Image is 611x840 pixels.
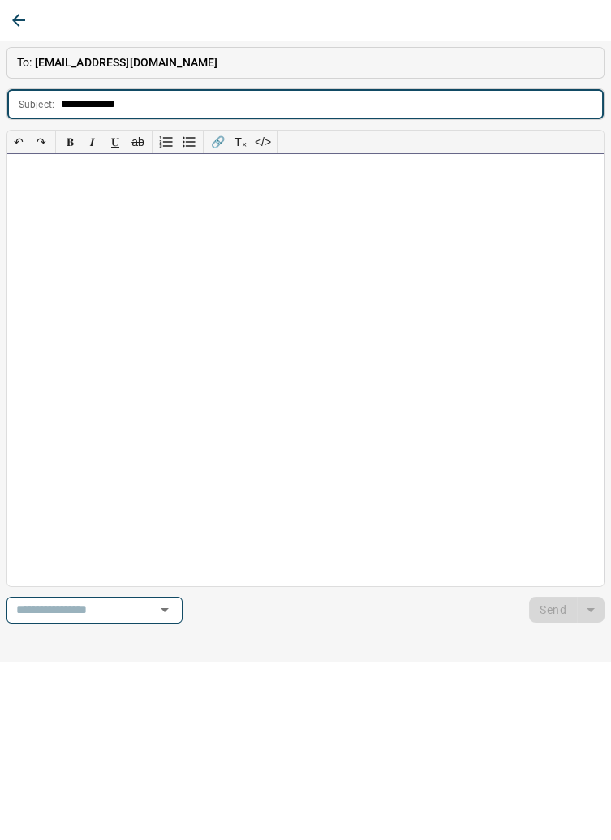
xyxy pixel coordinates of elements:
[81,131,104,153] button: 𝑰
[58,131,81,153] button: 𝐁
[178,131,200,153] button: Bullet list
[155,131,178,153] button: Numbered list
[529,597,605,623] div: split button
[153,598,176,621] button: Open
[7,131,30,153] button: ↶
[35,56,218,69] span: [EMAIL_ADDRESS][DOMAIN_NAME]
[229,131,252,153] button: T̲ₓ
[30,131,53,153] button: ↷
[206,131,229,153] button: 🔗
[252,131,274,153] button: </>
[19,97,54,112] p: Subject:
[104,131,127,153] button: 𝐔
[127,131,149,153] button: ab
[6,47,605,79] p: To:
[131,135,144,148] s: ab
[111,135,119,148] span: 𝐔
